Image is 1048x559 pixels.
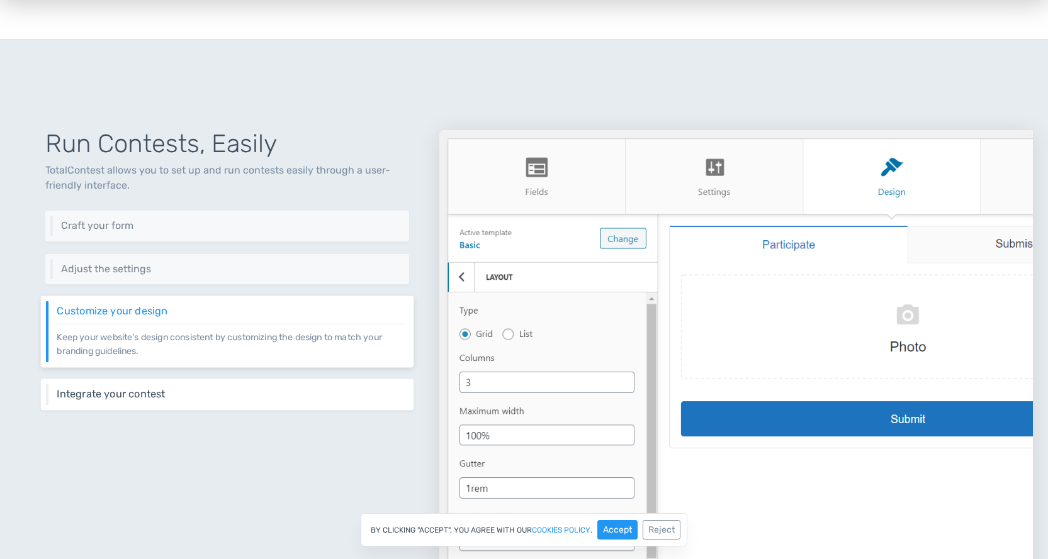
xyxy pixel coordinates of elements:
[61,263,400,275] h6: Adjust the settings
[45,163,409,193] p: TotalContest allows you to set up and run contests easily through a user-friendly interface.
[61,220,400,231] h6: Craft your form
[45,130,409,158] h1: Run Contests, Easily
[57,324,403,358] p: Keep your website's design consistent by customizing the design to match your branding guidelines.
[57,389,403,400] h6: Integrate your contest
[61,274,400,275] p: Adjust your contest's behavior through a rich set of settings and options.
[57,306,403,317] h6: Customize your design
[532,526,590,534] a: cookies policy
[57,400,403,401] p: Integrate your contest easily using different methods including shortcodes, embed code, REST API ...
[597,520,638,540] button: Accept
[643,520,680,540] button: Reject
[361,513,687,546] div: By clicking "Accept", you agree with our .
